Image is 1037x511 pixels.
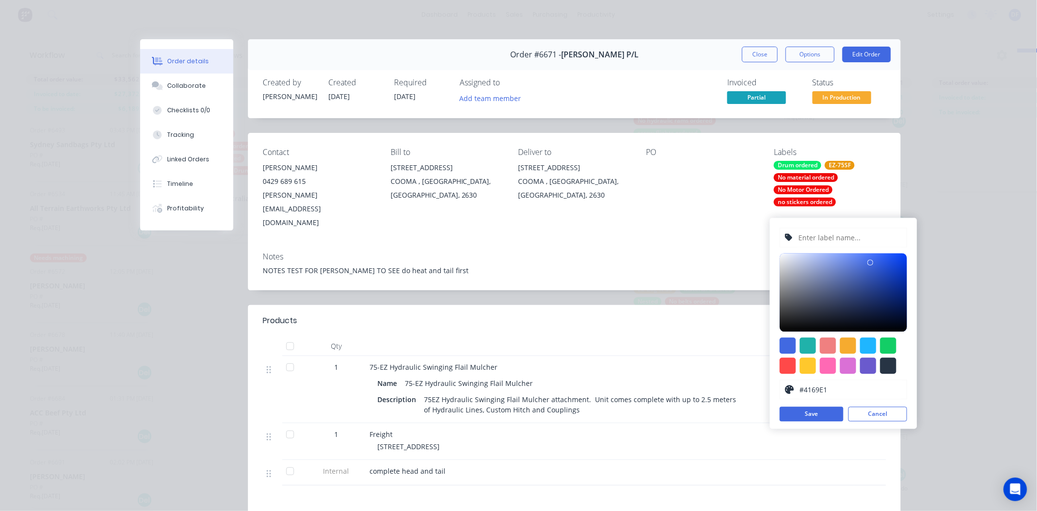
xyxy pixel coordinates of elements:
div: PO [646,148,758,157]
div: Tracking [168,130,195,139]
div: [STREET_ADDRESS]COOMA , [GEOGRAPHIC_DATA], [GEOGRAPHIC_DATA], 2630 [391,161,503,202]
div: 75EZ Hydraulic Swinging Flail Mulcher attachment. Unit comes complete with up to 2.5 meters of Hy... [420,392,746,417]
span: [STREET_ADDRESS] [377,442,440,451]
button: In Production [813,91,871,106]
div: Created [328,78,382,87]
div: Labels [774,148,886,157]
button: Options [786,47,835,62]
span: In Production [813,91,871,103]
button: Edit Order [842,47,891,62]
div: No material ordered [774,173,838,182]
button: Collaborate [140,74,233,98]
button: Cancel [848,407,907,422]
div: Checklists 0/0 [168,106,211,115]
div: #ffc82c [800,358,816,374]
div: Profitability [168,204,204,213]
button: Close [742,47,778,62]
div: Description [377,392,420,407]
div: [STREET_ADDRESS] [518,161,631,175]
span: [DATE] [394,92,416,101]
div: [STREET_ADDRESS]COOMA , [GEOGRAPHIC_DATA], [GEOGRAPHIC_DATA], 2630 [518,161,631,202]
div: Linked Orders [168,155,210,164]
div: Products [263,315,297,327]
div: #f6ab2f [840,338,856,354]
div: Collaborate [168,81,206,90]
button: Save [780,407,843,422]
div: EZ-75SF [825,161,855,170]
div: Bill to [391,148,503,157]
button: Timeline [140,172,233,196]
span: 75-EZ Hydraulic Swinging Flail Mulcher [370,362,497,372]
div: #273444 [880,358,896,374]
div: [STREET_ADDRESS] [391,161,503,175]
div: Drum ordered [774,161,821,170]
span: 1 [334,362,338,372]
button: Linked Orders [140,147,233,172]
span: [DATE] [328,92,350,101]
span: 1 [334,429,338,439]
div: Name [377,376,401,390]
div: Notes [263,252,886,261]
button: Tracking [140,123,233,147]
div: Required [394,78,448,87]
div: Assigned to [460,78,558,87]
div: #da70d6 [840,358,856,374]
div: COOMA , [GEOGRAPHIC_DATA], [GEOGRAPHIC_DATA], 2630 [518,175,631,202]
div: Order details [168,57,209,66]
div: #f08080 [820,338,836,354]
div: No Motor Ordered [774,185,833,194]
span: complete head and tail [370,466,445,476]
button: Order details [140,49,233,74]
div: #ff4949 [780,358,796,374]
div: Invoiced [727,78,801,87]
button: Profitability [140,196,233,221]
div: [PERSON_NAME] [263,161,375,175]
button: Add team member [460,91,526,104]
div: [PERSON_NAME]0429 689 615[PERSON_NAME][EMAIL_ADDRESS][DOMAIN_NAME] [263,161,375,230]
button: Checklists 0/0 [140,98,233,123]
div: Deliver to [518,148,631,157]
button: Add team member [454,91,526,104]
div: Timeline [168,179,194,188]
div: COOMA , [GEOGRAPHIC_DATA], [GEOGRAPHIC_DATA], 2630 [391,175,503,202]
div: #20b2aa [800,338,816,354]
span: Partial [727,91,786,103]
div: Contact [263,148,375,157]
div: Qty [307,336,366,356]
div: #13ce66 [880,338,896,354]
span: Order #6671 - [510,50,561,59]
div: NOTES TEST FOR [PERSON_NAME] TO SEE do heat and tail first [263,265,886,276]
div: Created by [263,78,317,87]
div: Open Intercom Messenger [1004,478,1027,501]
div: #6a5acd [860,358,876,374]
div: 0429 689 615 [263,175,375,188]
div: Status [813,78,886,87]
div: [PERSON_NAME][EMAIL_ADDRESS][DOMAIN_NAME] [263,188,375,230]
div: #4169e1 [780,338,796,354]
div: #1fb6ff [860,338,876,354]
div: 75-EZ Hydraulic Swinging Flail Mulcher [401,376,537,390]
span: Internal [311,466,362,476]
span: Freight [370,430,393,439]
div: #ff69b4 [820,358,836,374]
div: no stickers ordered [774,198,836,206]
div: [PERSON_NAME] [263,91,317,102]
span: [PERSON_NAME] P/L [561,50,639,59]
input: Enter label name... [797,229,902,247]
